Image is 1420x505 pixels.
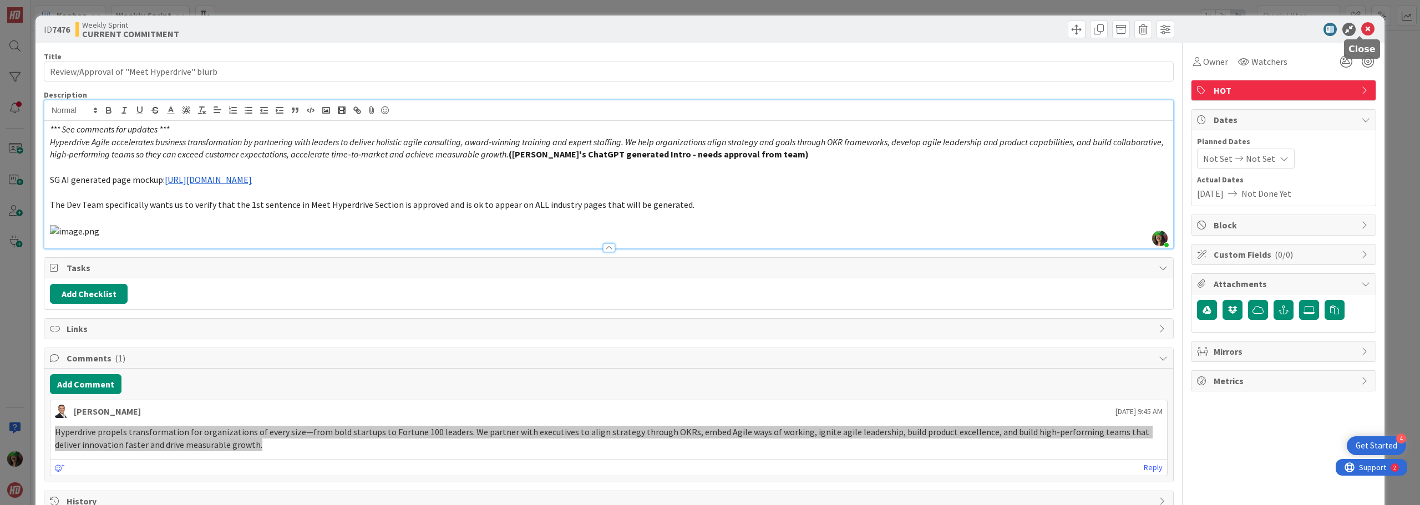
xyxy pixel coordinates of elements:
span: The Dev Team specifically wants us to verify that the 1st sentence in Meet Hyperdrive Section is ... [50,199,694,210]
span: Not Set [1203,152,1233,165]
a: [URL][DOMAIN_NAME] [165,174,252,185]
div: Open Get Started checklist, remaining modules: 4 [1347,436,1406,455]
b: CURRENT COMMITMENT [82,29,179,38]
img: image.png [50,225,99,238]
input: type card name here... [44,62,1174,81]
span: Support [23,2,50,15]
b: 7476 [52,24,70,35]
em: Hyperdrive Agile accelerates business transformation by partnering with leaders to deliver holist... [50,136,1165,160]
span: [DATE] [1197,187,1224,200]
span: ( 0/0 ) [1275,249,1293,260]
span: Attachments [1214,277,1356,290]
span: Weekly Sprint [82,21,179,29]
em: *** See comments for updates *** [50,124,169,135]
span: SG AI generated page mockup: [50,174,165,185]
div: 4 [1396,433,1406,443]
label: Title [44,52,62,62]
h5: Close [1348,44,1376,54]
span: ID [44,23,70,36]
span: Comments [67,351,1153,365]
span: Planned Dates [1197,136,1370,147]
span: Owner [1203,55,1228,68]
div: Get Started [1356,440,1397,451]
div: [PERSON_NAME] [74,405,141,418]
button: Add Checklist [50,284,128,304]
img: SL [55,405,68,418]
span: Not Done Yet [1241,187,1291,200]
span: HOT [1214,84,1356,97]
span: Mirrors [1214,345,1356,358]
span: Metrics [1214,374,1356,387]
span: Tasks [67,261,1153,274]
span: ( 1 ) [115,353,125,364]
p: Hyperdrive propels transformation for organizations of every size—from bold startups to Fortune 1... [55,426,1163,451]
a: Reply [1144,461,1163,475]
span: Links [67,322,1153,335]
span: Custom Fields [1214,248,1356,261]
span: Block [1214,218,1356,232]
span: [DATE] 9:45 AM [1115,406,1163,417]
div: 2 [58,4,60,13]
img: zMbp8UmSkcuFrGHA6WMwLokxENeDinhm.jpg [1152,231,1168,246]
span: Actual Dates [1197,174,1370,186]
strong: ([PERSON_NAME]'s ChatGPT generated Intro - needs approval from team) [509,149,809,160]
span: Description [44,90,87,100]
span: Not Set [1246,152,1275,165]
span: Dates [1214,113,1356,126]
button: Add Comment [50,374,121,394]
span: Watchers [1251,55,1287,68]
